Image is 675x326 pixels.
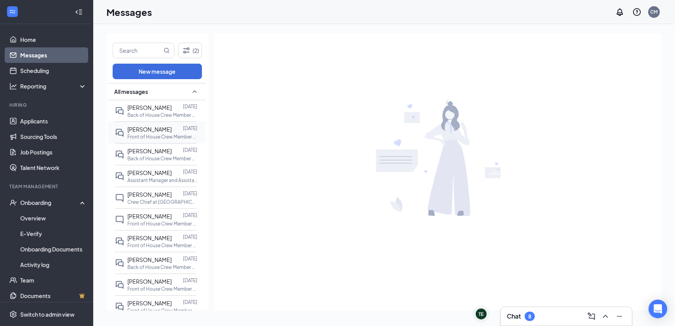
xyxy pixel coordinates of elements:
svg: Analysis [9,82,17,90]
svg: Settings [9,310,17,318]
p: [DATE] [183,255,197,262]
svg: ComposeMessage [587,312,596,321]
p: Front of House Crew Member at [GEOGRAPHIC_DATA][PERSON_NAME] of [US_STATE] [127,286,197,292]
div: Team Management [9,183,85,190]
svg: DoubleChat [115,258,124,268]
span: [PERSON_NAME] [127,300,172,307]
svg: Notifications [615,7,625,17]
span: [PERSON_NAME] [127,234,172,241]
p: [DATE] [183,103,197,110]
p: [DATE] [183,125,197,132]
svg: ChatInactive [115,215,124,224]
a: Onboarding Documents [20,241,87,257]
div: TE [479,311,484,317]
p: [DATE] [183,234,197,240]
a: Activity log [20,257,87,272]
a: Applicants [20,113,87,129]
svg: ChevronUp [601,312,610,321]
h3: Chat [507,312,521,321]
span: [PERSON_NAME] [127,256,172,263]
div: Open Intercom Messenger [649,300,667,318]
p: [DATE] [183,190,197,197]
svg: DoubleChat [115,237,124,246]
div: Hiring [9,102,85,108]
span: [PERSON_NAME] [127,191,172,198]
div: Onboarding [20,199,80,206]
p: Front of House Crew Member at [GEOGRAPHIC_DATA][PERSON_NAME] of [US_STATE] [127,307,197,314]
svg: DoubleChat [115,302,124,311]
p: [DATE] [183,277,197,284]
span: [PERSON_NAME] [127,169,172,176]
svg: DoubleChat [115,172,124,181]
svg: Filter [182,46,191,55]
p: [DATE] [183,212,197,218]
a: Job Postings [20,144,87,160]
p: Crew Chief at [GEOGRAPHIC_DATA][PERSON_NAME] of [US_STATE] [127,199,197,205]
a: DocumentsCrown [20,288,87,303]
svg: Minimize [615,312,624,321]
button: New message [113,64,202,79]
p: Back of House Crew Member at [GEOGRAPHIC_DATA][PERSON_NAME] of [US_STATE] [127,264,197,271]
svg: WorkstreamLogo [9,8,16,16]
svg: DoubleChat [115,128,124,137]
p: Assistant Manager and Assistant General Manager at [GEOGRAPHIC_DATA][PERSON_NAME] of [US_STATE] [127,177,197,184]
p: [DATE] [183,168,197,175]
p: Front of House Crew Member at [GEOGRAPHIC_DATA][PERSON_NAME] of [US_STATE] [127,242,197,249]
svg: UserCheck [9,199,17,206]
div: Reporting [20,82,87,90]
p: Back of House Crew Member at [GEOGRAPHIC_DATA][PERSON_NAME] of [US_STATE] [127,155,197,162]
a: Talent Network [20,160,87,175]
a: Home [20,32,87,47]
p: [DATE] [183,299,197,305]
input: Search [113,43,162,58]
div: CM [651,9,658,15]
svg: DoubleChat [115,150,124,159]
a: Messages [20,47,87,63]
h1: Messages [106,5,152,19]
p: Front of House Crew Member at [GEOGRAPHIC_DATA][PERSON_NAME] of [US_STATE] [127,134,197,140]
svg: DoubleChat [115,106,124,116]
a: Team [20,272,87,288]
a: E-Verify [20,226,87,241]
div: Switch to admin view [20,310,75,318]
svg: MagnifyingGlass [164,47,170,54]
svg: Collapse [75,8,83,16]
button: Minimize [613,310,626,323]
button: Filter (2) [178,43,202,58]
span: [PERSON_NAME] [127,104,172,111]
span: All messages [114,88,148,95]
svg: ChatInactive [115,193,124,203]
a: Overview [20,210,87,226]
a: Sourcing Tools [20,129,87,144]
span: [PERSON_NAME] [127,147,172,154]
div: 8 [528,313,531,320]
svg: QuestionInfo [632,7,642,17]
span: [PERSON_NAME] [127,213,172,220]
button: ComposeMessage [585,310,598,323]
a: Scheduling [20,63,87,78]
svg: SmallChevronUp [190,87,199,96]
p: Back of House Crew Member at [GEOGRAPHIC_DATA][PERSON_NAME] of [US_STATE] [127,112,197,118]
p: [DATE] [183,147,197,153]
button: ChevronUp [599,310,612,323]
span: [PERSON_NAME] [127,278,172,285]
svg: DoubleChat [115,280,124,290]
p: Front of House Crew Member at [GEOGRAPHIC_DATA][PERSON_NAME] of [US_STATE] [127,220,197,227]
span: [PERSON_NAME] [127,126,172,133]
